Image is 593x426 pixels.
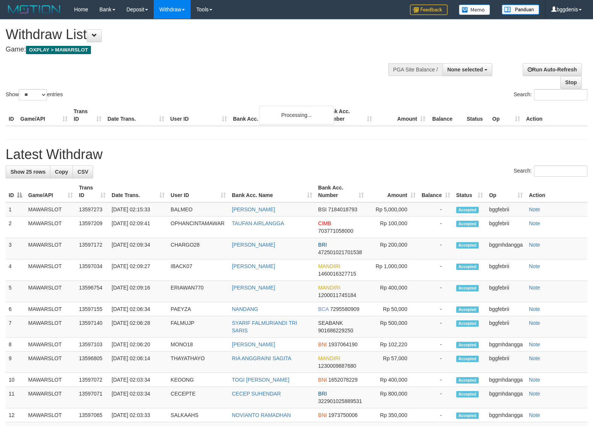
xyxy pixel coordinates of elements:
[168,181,229,202] th: User ID: activate to sort column ascending
[76,259,109,281] td: 13597034
[367,387,418,408] td: Rp 800,000
[6,302,25,316] td: 6
[76,373,109,387] td: 13597072
[367,338,418,352] td: Rp 102,220
[77,169,88,175] span: CSV
[486,373,526,387] td: bggmhdangga
[367,181,418,202] th: Amount: activate to sort column ascending
[529,377,540,383] a: Note
[486,408,526,422] td: bggmhdangga
[73,165,93,178] a: CSV
[456,285,479,291] span: Accepted
[428,105,464,126] th: Balance
[168,259,229,281] td: IBACK07
[367,238,418,259] td: Rp 200,000
[6,46,388,53] h4: Game:
[168,281,229,302] td: ERIAWAN770
[11,169,45,175] span: Show 25 rows
[109,202,168,217] td: [DATE] 02:15:33
[109,302,168,316] td: [DATE] 02:06:34
[109,352,168,373] td: [DATE] 02:06:14
[514,89,587,100] label: Search:
[388,63,442,76] div: PGA Site Balance /
[419,338,453,352] td: -
[6,316,25,338] td: 7
[523,105,587,126] th: Action
[109,181,168,202] th: Date Trans.: activate to sort column ascending
[6,352,25,373] td: 9
[25,373,76,387] td: MAWARSLOT
[232,341,275,347] a: [PERSON_NAME]
[6,181,25,202] th: ID: activate to sort column descending
[168,373,229,387] td: KEOONG
[318,242,327,248] span: BRI
[104,105,167,126] th: Date Trans.
[456,264,479,270] span: Accepted
[419,387,453,408] td: -
[76,352,109,373] td: 13596805
[318,220,331,226] span: CIMB
[529,320,540,326] a: Note
[232,306,258,312] a: NANDANG
[76,238,109,259] td: 13597172
[367,408,418,422] td: Rp 350,000
[109,217,168,238] td: [DATE] 02:09:41
[419,408,453,422] td: -
[109,338,168,352] td: [DATE] 02:06:20
[419,202,453,217] td: -
[318,249,362,255] span: Copy 472501021701538 to clipboard
[486,302,526,316] td: bggfebrii
[456,221,479,227] span: Accepted
[76,338,109,352] td: 13597103
[486,281,526,302] td: bggfebrii
[486,352,526,373] td: bggfebrii
[486,387,526,408] td: bggmhdangga
[529,391,540,397] a: Note
[419,373,453,387] td: -
[375,105,428,126] th: Amount
[318,306,329,312] span: BCA
[6,259,25,281] td: 4
[367,217,418,238] td: Rp 100,000
[25,352,76,373] td: MAWARSLOT
[502,5,539,15] img: panduan.png
[168,408,229,422] td: SALKAAHS
[6,147,587,162] h1: Latest Withdraw
[318,355,340,361] span: MANDIRI
[6,281,25,302] td: 5
[229,181,315,202] th: Bank Acc. Name: activate to sort column ascending
[109,316,168,338] td: [DATE] 02:06:28
[6,408,25,422] td: 12
[232,320,297,334] a: SYARIF FALMURIANDI TRI SARIS
[6,4,63,15] img: MOTION_logo.png
[529,306,540,312] a: Note
[232,377,289,383] a: TOGI [PERSON_NAME]
[318,377,327,383] span: BNI
[529,206,540,212] a: Note
[109,259,168,281] td: [DATE] 02:09:27
[232,391,281,397] a: CECEP SUHENDAR
[367,373,418,387] td: Rp 400,000
[486,338,526,352] td: bggmhdangga
[367,352,418,373] td: Rp 57,000
[26,46,91,54] span: OXPLAY > MAWARSLOT
[232,242,275,248] a: [PERSON_NAME]
[456,412,479,419] span: Accepted
[410,5,448,15] img: Feedback.jpg
[523,63,582,76] a: Run Auto-Refresh
[71,105,104,126] th: Trans ID
[25,316,76,338] td: MAWARSLOT
[529,341,540,347] a: Note
[76,302,109,316] td: 13597155
[419,316,453,338] td: -
[489,105,523,126] th: Op
[529,355,540,361] a: Note
[367,259,418,281] td: Rp 1,000,000
[168,352,229,373] td: THAYATHAYO
[419,238,453,259] td: -
[529,263,540,269] a: Note
[25,408,76,422] td: MAWARSLOT
[318,263,340,269] span: MANDIRI
[6,27,388,42] h1: Withdraw List
[232,412,291,418] a: NOVIANTO RAMADHAN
